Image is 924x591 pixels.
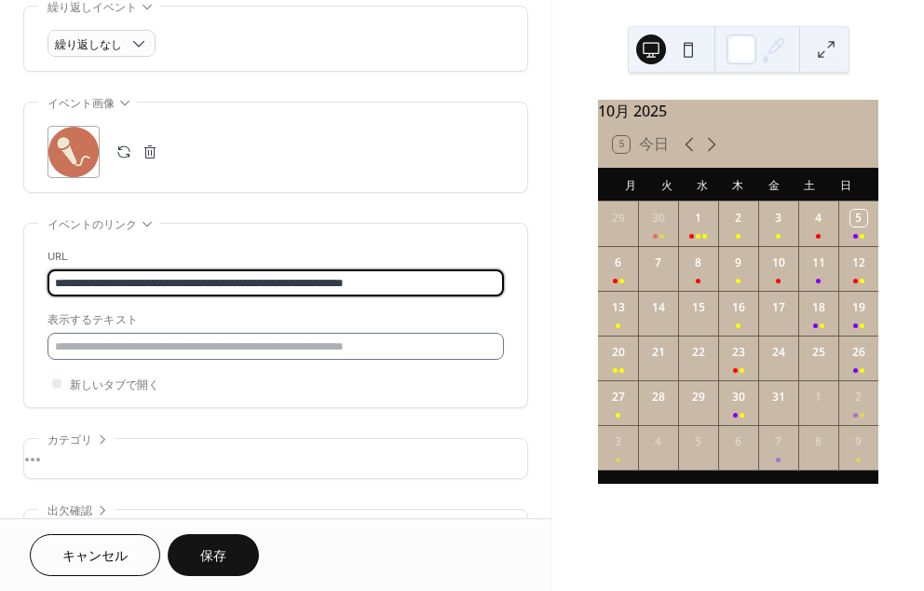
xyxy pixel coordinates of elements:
[810,210,827,227] div: 4
[690,210,707,227] div: 1
[730,344,747,361] div: 23
[810,389,827,405] div: 1
[810,299,827,316] div: 18
[730,389,747,405] div: 30
[690,299,707,316] div: 15
[690,433,707,450] div: 5
[850,299,867,316] div: 19
[770,344,787,361] div: 24
[48,126,100,178] div: ;
[756,168,792,201] div: 金
[770,299,787,316] div: 17
[810,344,827,361] div: 25
[610,344,627,361] div: 20
[770,433,787,450] div: 7
[62,547,128,567] span: キャンセル
[770,389,787,405] div: 31
[850,210,867,227] div: 5
[730,433,747,450] div: 6
[610,389,627,405] div: 27
[48,94,115,114] span: イベント画像
[613,168,648,201] div: 月
[650,210,667,227] div: 30
[48,310,500,330] div: 表示するテキスト
[650,299,667,316] div: 14
[610,210,627,227] div: 29
[850,389,867,405] div: 2
[48,502,92,521] span: 出欠確認
[690,254,707,271] div: 8
[648,168,684,201] div: 火
[730,299,747,316] div: 16
[792,168,827,201] div: 土
[650,254,667,271] div: 7
[770,210,787,227] div: 3
[690,389,707,405] div: 29
[810,254,827,271] div: 11
[30,534,160,576] button: キャンセル
[598,100,878,122] div: 10月 2025
[730,254,747,271] div: 9
[720,168,755,201] div: 木
[850,254,867,271] div: 12
[24,510,527,549] div: •••
[70,376,159,395] span: 新しいタブで開く
[690,344,707,361] div: 22
[730,210,747,227] div: 2
[850,344,867,361] div: 26
[200,547,226,567] span: 保存
[770,254,787,271] div: 10
[610,433,627,450] div: 3
[810,433,827,450] div: 8
[55,34,122,56] span: 繰り返しなし
[48,215,137,235] span: イベントのリンク
[850,433,867,450] div: 9
[610,299,627,316] div: 13
[650,389,667,405] div: 28
[650,433,667,450] div: 4
[48,431,92,450] span: カテゴリ
[168,534,259,576] button: 保存
[828,168,863,201] div: 日
[685,168,720,201] div: 水
[650,344,667,361] div: 21
[610,254,627,271] div: 6
[48,247,500,267] div: URL
[24,439,527,478] div: •••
